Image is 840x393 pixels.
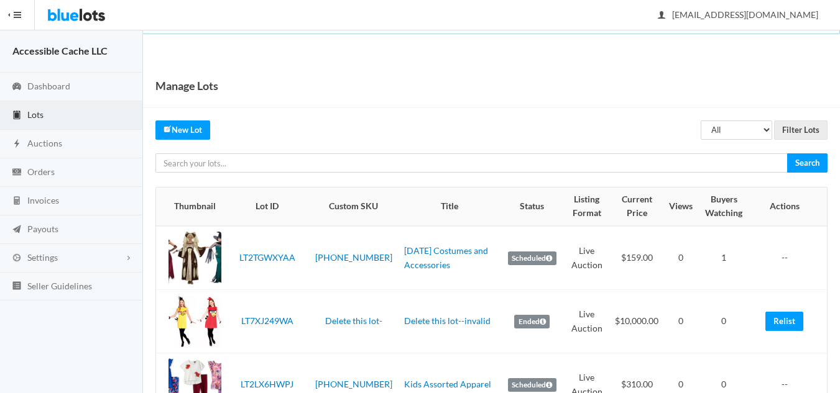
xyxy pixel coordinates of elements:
td: 0 [664,290,698,353]
th: Lot ID [226,187,308,226]
th: Views [664,187,698,226]
strong: Accessible Cache LLC [12,45,108,56]
a: createNew Lot [155,120,210,140]
td: Live Auction [564,290,609,353]
input: Search your lots... [155,153,788,173]
span: Payouts [27,224,58,234]
td: $10,000.00 [609,290,664,353]
td: -- [750,226,827,290]
h1: Manage Lots [155,76,218,95]
th: Buyers Watching [698,187,750,226]
ion-icon: speedometer [11,81,23,93]
span: Seller Guidelines [27,281,92,291]
ion-icon: list box [11,281,23,292]
td: $159.00 [609,226,664,290]
ion-icon: flash [11,138,23,150]
input: Filter Lots [774,120,828,140]
ion-icon: cash [11,167,23,179]
span: Lots [27,109,44,120]
label: Scheduled [508,251,556,265]
th: Custom SKU [308,187,399,226]
td: 0 [698,290,750,353]
th: Title [399,187,501,226]
ion-icon: create [164,125,172,133]
th: Current Price [609,187,664,226]
a: Relist [765,312,803,331]
a: LT2TGWXYAA [239,252,295,263]
ion-icon: calculator [11,196,23,207]
th: Status [500,187,564,226]
td: 1 [698,226,750,290]
label: Scheduled [508,378,556,392]
ion-icon: cog [11,253,23,264]
span: Auctions [27,138,62,148]
a: LT2LX6HWPJ [241,379,293,389]
span: Invoices [27,195,59,206]
ion-icon: person [655,10,668,22]
a: LT7XJ249WA [241,315,293,326]
a: [PHONE_NUMBER] [315,379,392,389]
label: Ended [514,315,550,328]
span: Settings [27,252,58,263]
ion-icon: clipboard [11,110,23,122]
th: Thumbnail [156,187,226,226]
span: [EMAIL_ADDRESS][DOMAIN_NAME] [658,9,818,20]
th: Actions [750,187,827,226]
span: Orders [27,166,55,177]
a: Delete this lot--invalid [404,315,491,326]
td: 0 [664,226,698,290]
a: Delete this lot- [325,315,382,326]
a: Kids Assorted Apparel [404,379,491,389]
a: [DATE] Costumes and Accessories [404,245,488,270]
span: Dashboard [27,81,70,91]
td: Live Auction [564,226,609,290]
th: Listing Format [564,187,609,226]
input: Search [787,153,828,173]
ion-icon: paper plane [11,224,23,236]
a: [PHONE_NUMBER] [315,252,392,263]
